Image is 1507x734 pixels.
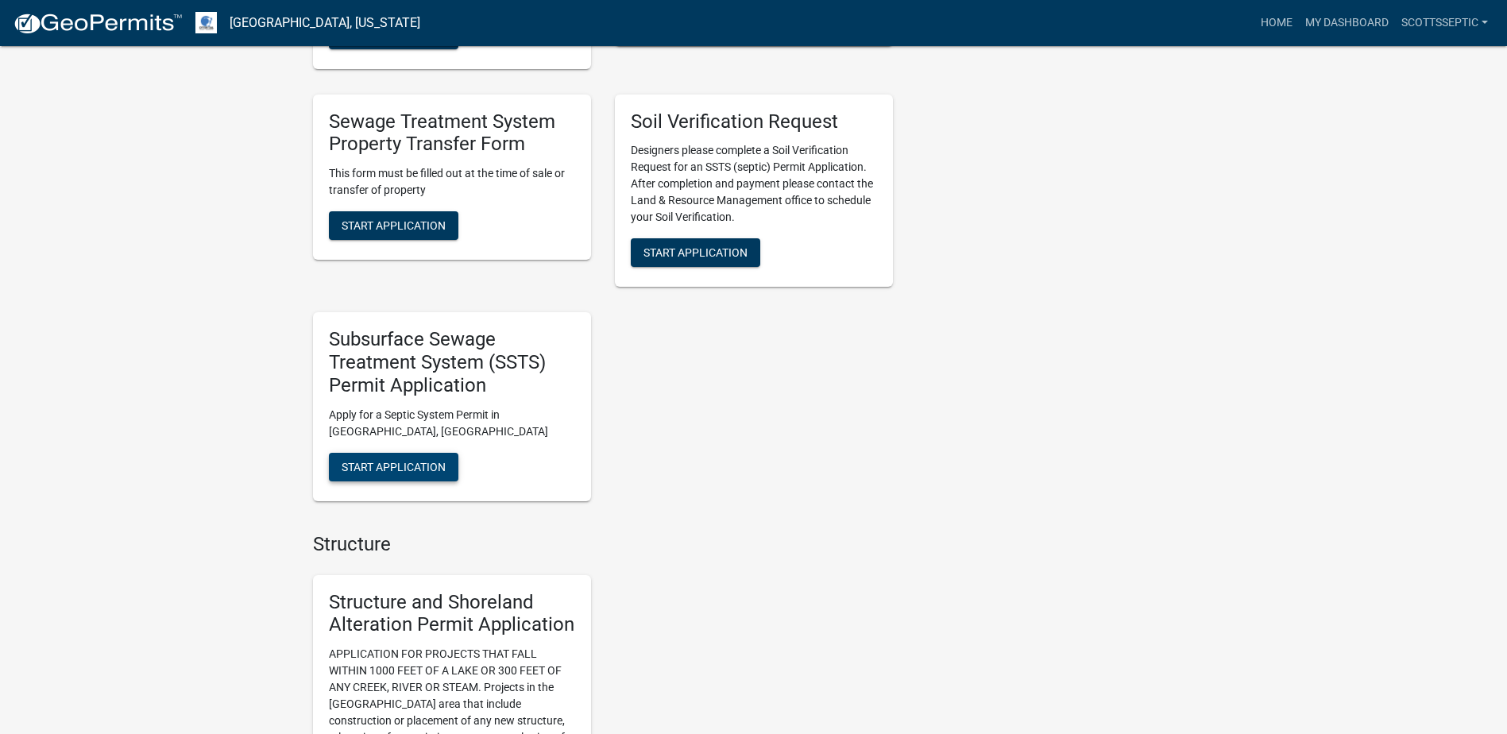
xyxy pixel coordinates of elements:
a: My Dashboard [1299,8,1395,38]
span: Start Application [342,460,446,473]
h5: Sewage Treatment System Property Transfer Form [329,110,575,156]
span: Start Application [643,246,748,259]
p: Designers please complete a Soil Verification Request for an SSTS (septic) Permit Application. Af... [631,142,877,226]
button: Start Application [329,453,458,481]
a: Home [1254,8,1299,38]
button: Start Application [329,211,458,240]
span: Start Application [342,219,446,232]
a: [GEOGRAPHIC_DATA], [US_STATE] [230,10,420,37]
img: Otter Tail County, Minnesota [195,12,217,33]
a: scottsseptic [1395,8,1494,38]
button: Start Application [329,21,458,49]
h5: Subsurface Sewage Treatment System (SSTS) Permit Application [329,328,575,396]
h5: Soil Verification Request [631,110,877,133]
h4: Structure [313,533,893,556]
h5: Structure and Shoreland Alteration Permit Application [329,591,575,637]
p: Apply for a Septic System Permit in [GEOGRAPHIC_DATA], [GEOGRAPHIC_DATA] [329,407,575,440]
p: This form must be filled out at the time of sale or transfer of property [329,165,575,199]
button: Start Application [631,238,760,267]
